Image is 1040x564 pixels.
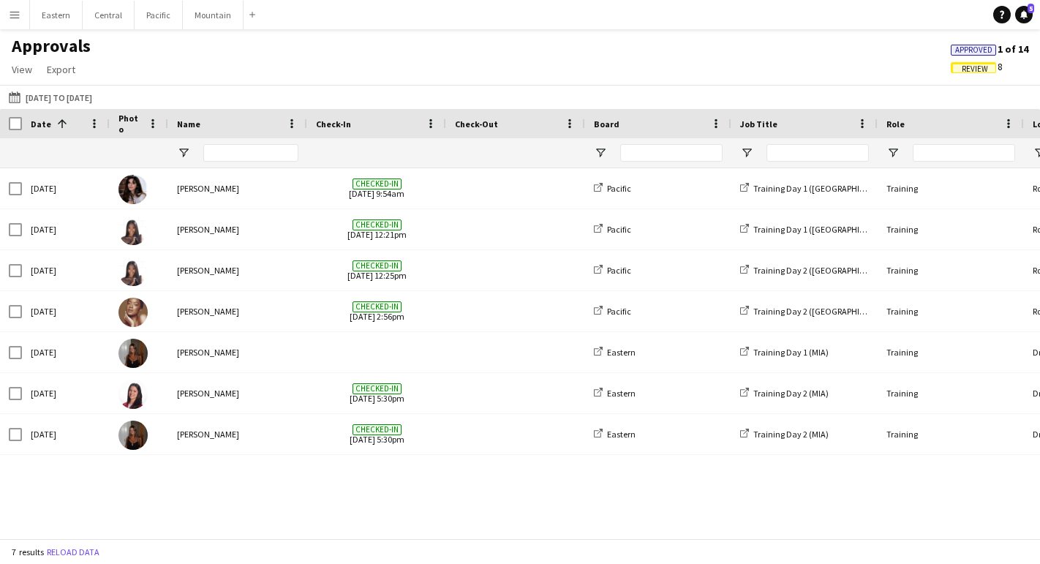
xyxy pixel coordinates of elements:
[740,146,753,159] button: Open Filter Menu
[594,347,636,358] a: Eastern
[620,144,723,162] input: Board Filter Input
[594,146,607,159] button: Open Filter Menu
[12,63,32,76] span: View
[753,224,895,235] span: Training Day 1 ([GEOGRAPHIC_DATA])
[168,291,307,331] div: [PERSON_NAME]
[594,388,636,399] a: Eastern
[913,144,1015,162] input: Role Filter Input
[168,414,307,454] div: [PERSON_NAME]
[83,1,135,29] button: Central
[168,209,307,249] div: [PERSON_NAME]
[168,373,307,413] div: [PERSON_NAME]
[740,429,829,440] a: Training Day 2 (MIA)
[30,1,83,29] button: Eastern
[740,183,895,194] a: Training Day 1 ([GEOGRAPHIC_DATA])
[22,373,110,413] div: [DATE]
[47,63,75,76] span: Export
[878,209,1024,249] div: Training
[316,291,437,331] span: [DATE] 2:56pm
[118,257,148,286] img: Ashālyn Garner
[353,260,402,271] span: Checked-in
[594,265,631,276] a: Pacific
[753,265,895,276] span: Training Day 2 ([GEOGRAPHIC_DATA])
[316,119,351,129] span: Check-In
[22,332,110,372] div: [DATE]
[135,1,183,29] button: Pacific
[118,421,148,450] img: Arin Gasiorek
[607,306,631,317] span: Pacific
[316,209,437,249] span: [DATE] 12:21pm
[607,265,631,276] span: Pacific
[168,250,307,290] div: [PERSON_NAME]
[740,388,829,399] a: Training Day 2 (MIA)
[607,429,636,440] span: Eastern
[607,224,631,235] span: Pacific
[753,429,829,440] span: Training Day 2 (MIA)
[118,339,148,368] img: Arin Gasiorek
[594,429,636,440] a: Eastern
[177,146,190,159] button: Open Filter Menu
[118,113,142,135] span: Photo
[316,373,437,413] span: [DATE] 5:30pm
[6,89,95,106] button: [DATE] to [DATE]
[951,60,1003,73] span: 8
[22,209,110,249] div: [DATE]
[594,224,631,235] a: Pacific
[594,306,631,317] a: Pacific
[878,332,1024,372] div: Training
[41,60,81,79] a: Export
[118,216,148,245] img: Ashālyn Garner
[22,291,110,331] div: [DATE]
[594,119,619,129] span: Board
[740,119,777,129] span: Job Title
[353,219,402,230] span: Checked-in
[955,45,992,55] span: Approved
[31,119,51,129] span: Date
[951,42,1028,56] span: 1 of 14
[353,301,402,312] span: Checked-in
[22,414,110,454] div: [DATE]
[607,388,636,399] span: Eastern
[44,544,102,560] button: Reload data
[118,175,148,204] img: Claire Rice
[766,144,869,162] input: Job Title Filter Input
[353,424,402,435] span: Checked-in
[740,347,829,358] a: Training Day 1 (MIA)
[886,119,905,129] span: Role
[22,168,110,208] div: [DATE]
[607,347,636,358] span: Eastern
[6,60,38,79] a: View
[455,119,498,129] span: Check-Out
[353,178,402,189] span: Checked-in
[168,332,307,372] div: [PERSON_NAME]
[203,144,298,162] input: Name Filter Input
[878,291,1024,331] div: Training
[753,306,895,317] span: Training Day 2 ([GEOGRAPHIC_DATA])
[316,250,437,290] span: [DATE] 12:25pm
[22,250,110,290] div: [DATE]
[886,146,900,159] button: Open Filter Menu
[878,168,1024,208] div: Training
[316,414,437,454] span: [DATE] 5:30pm
[740,265,895,276] a: Training Day 2 ([GEOGRAPHIC_DATA])
[878,373,1024,413] div: Training
[168,168,307,208] div: [PERSON_NAME]
[118,298,148,327] img: Angel Glaude
[607,183,631,194] span: Pacific
[740,224,895,235] a: Training Day 1 ([GEOGRAPHIC_DATA])
[1015,6,1033,23] a: 5
[753,183,895,194] span: Training Day 1 ([GEOGRAPHIC_DATA])
[753,347,829,358] span: Training Day 1 (MIA)
[177,119,200,129] span: Name
[753,388,829,399] span: Training Day 2 (MIA)
[594,183,631,194] a: Pacific
[740,306,895,317] a: Training Day 2 ([GEOGRAPHIC_DATA])
[878,414,1024,454] div: Training
[878,250,1024,290] div: Training
[962,64,988,74] span: Review
[1028,4,1034,13] span: 5
[183,1,244,29] button: Mountain
[118,380,148,409] img: Veronica Harrer
[316,168,437,208] span: [DATE] 9:54am
[353,383,402,394] span: Checked-in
